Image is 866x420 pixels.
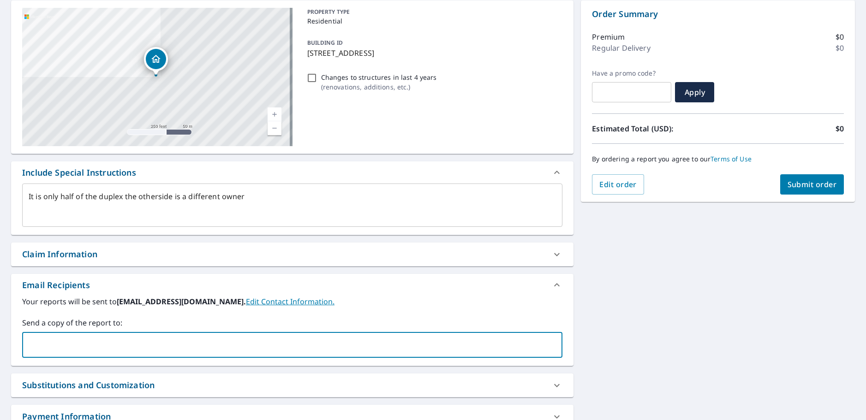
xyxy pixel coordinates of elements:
div: Include Special Instructions [22,166,136,179]
span: Submit order [788,179,837,189]
p: Residential [307,16,559,26]
p: Premium [592,31,625,42]
button: Apply [675,82,714,102]
p: ( renovations, additions, etc. ) [321,82,437,92]
p: [STREET_ADDRESS] [307,47,559,59]
p: $0 [836,123,844,134]
div: Email Recipients [11,274,573,296]
span: Edit order [599,179,637,189]
button: Edit order [592,174,644,195]
b: [EMAIL_ADDRESS][DOMAIN_NAME]. [117,296,246,307]
div: Dropped pin, building 1, Residential property, 1587 S 2520 E Spanish Fork, UT 84660 [144,47,168,76]
div: Claim Information [11,243,573,266]
div: Claim Information [22,248,97,260]
button: Submit order [780,174,844,195]
p: $0 [836,31,844,42]
p: Changes to structures in last 4 years [321,72,437,82]
a: Terms of Use [711,154,752,163]
textarea: It is only half of the duplex the otherside is a different owner [29,192,556,219]
p: Regular Delivery [592,42,650,53]
a: Current Level 17, Zoom Out [268,121,281,135]
p: BUILDING ID [307,39,343,47]
p: By ordering a report you agree to our [592,155,844,163]
p: $0 [836,42,844,53]
label: Send a copy of the report to: [22,317,562,328]
label: Have a promo code? [592,69,671,77]
a: EditContactInfo [246,296,334,307]
p: Estimated Total (USD): [592,123,718,134]
p: PROPERTY TYPE [307,8,559,16]
div: Email Recipients [22,279,90,291]
label: Your reports will be sent to [22,296,562,307]
p: Order Summary [592,8,844,20]
div: Include Special Instructions [11,161,573,183]
div: Substitutions and Customization [11,373,573,397]
a: Current Level 17, Zoom In [268,107,281,121]
span: Apply [682,87,707,97]
div: Substitutions and Customization [22,379,155,391]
